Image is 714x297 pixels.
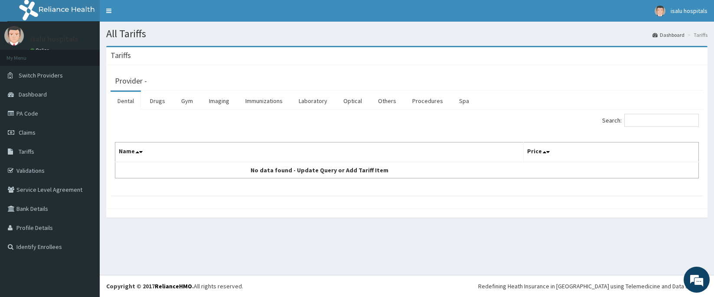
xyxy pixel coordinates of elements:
h3: Tariffs [111,52,131,59]
img: User Image [4,26,24,45]
h3: Provider - [115,77,147,85]
span: Dashboard [19,90,47,98]
footer: All rights reserved. [100,275,714,297]
a: Procedures [405,92,450,110]
input: Search: [624,114,699,127]
a: RelianceHMO [155,282,192,290]
a: Drugs [143,92,172,110]
th: Price [524,142,699,162]
img: User Image [655,6,665,16]
th: Name [115,142,524,162]
a: Optical [336,92,369,110]
strong: Copyright © 2017 . [106,282,194,290]
span: Tariffs [19,148,34,155]
td: No data found - Update Query or Add Tariff Item [115,162,524,178]
div: Redefining Heath Insurance in [GEOGRAPHIC_DATA] using Telemedicine and Data Science! [478,282,707,291]
label: Search: [602,114,699,127]
p: isalu hospitals [30,35,78,43]
a: Dashboard [652,31,685,39]
a: Gym [174,92,200,110]
a: Laboratory [292,92,334,110]
span: isalu hospitals [671,7,707,15]
a: Dental [111,92,141,110]
a: Imaging [202,92,236,110]
h1: All Tariffs [106,28,707,39]
span: Claims [19,129,36,136]
a: Spa [452,92,476,110]
a: Others [371,92,403,110]
span: Switch Providers [19,71,63,79]
a: Immunizations [238,92,290,110]
a: Online [30,47,51,53]
li: Tariffs [685,31,707,39]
